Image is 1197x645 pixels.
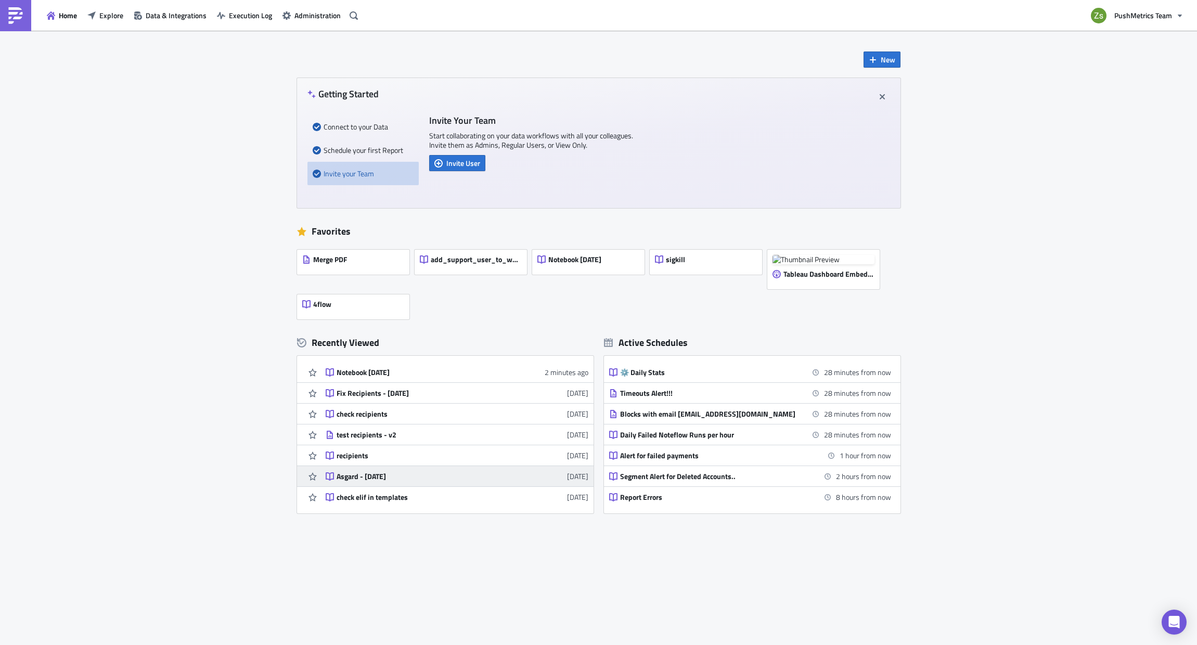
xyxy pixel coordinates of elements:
a: Notebook [DATE] [532,244,650,289]
span: Data & Integrations [146,10,207,21]
div: Daily Failed Noteflow Runs per hour [620,430,802,440]
time: 2025-08-21T12:34:50Z [567,471,588,482]
div: Active Schedules [604,337,688,349]
time: 2025-08-21T15:07:01Z [567,408,588,419]
h4: Invite Your Team [429,115,637,126]
a: Blocks with email [EMAIL_ADDRESS][DOMAIN_NAME]28 minutes from now [609,404,891,424]
time: 2025-08-25 11:00 [824,367,891,378]
button: Administration [277,7,346,23]
div: Asgard - [DATE] [337,472,519,481]
a: add_support_user_to_workspace [415,244,532,289]
time: 2025-08-20T20:07:12Z [567,492,588,502]
div: ⚙️ Daily Stats [620,368,802,377]
p: Start collaborating on your data workflows with all your colleagues. Invite them as Admins, Regul... [429,131,637,150]
a: Alert for failed payments1 hour from now [609,445,891,466]
div: Blocks with email [EMAIL_ADDRESS][DOMAIN_NAME] [620,409,802,419]
a: check elif in templates[DATE] [326,487,588,507]
time: 2025-08-22T10:43:24Z [567,388,588,398]
button: New [864,51,900,68]
div: Notebook [DATE] [337,368,519,377]
time: 2025-08-25T07:29:53Z [545,367,588,378]
span: Home [59,10,77,21]
time: 2025-08-21T15:05:55Z [567,450,588,461]
span: add_support_user_to_workspace [431,255,521,264]
span: PushMetrics Team [1114,10,1172,21]
img: PushMetrics [7,7,24,24]
span: Tableau Dashboard Embed [DATE] [783,269,874,279]
a: sigkill [650,244,767,289]
div: Favorites [297,224,900,239]
img: Thumbnail Preview [773,255,874,264]
a: 4flow [297,289,415,319]
a: Segment Alert for Deleted Accounts..2 hours from now [609,466,891,486]
button: Explore [82,7,128,23]
time: 2025-08-25 12:00 [840,450,891,461]
span: Notebook [DATE] [548,255,601,264]
time: 2025-08-25 13:00 [836,471,891,482]
div: Invite your Team [313,162,414,185]
a: recipients[DATE] [326,445,588,466]
a: Asgard - [DATE][DATE] [326,466,588,486]
div: Alert for failed payments [620,451,802,460]
div: Recently Viewed [297,335,594,351]
span: Invite User [446,158,480,169]
time: 2025-08-25 19:00 [836,492,891,502]
time: 2025-08-21T15:06:14Z [567,429,588,440]
button: Invite User [429,155,485,171]
div: test recipients - v2 [337,430,519,440]
span: Execution Log [229,10,272,21]
span: 4flow [313,300,331,309]
a: Fix Recipients - [DATE][DATE] [326,383,588,403]
a: test recipients - v2[DATE] [326,424,588,445]
img: Avatar [1090,7,1108,24]
div: recipients [337,451,519,460]
span: New [881,54,895,65]
h4: Getting Started [307,88,379,99]
span: Administration [294,10,341,21]
div: Timeouts Alert!!! [620,389,802,398]
div: Fix Recipients - [DATE] [337,389,519,398]
a: Merge PDF [297,244,415,289]
div: Connect to your Data [313,115,414,138]
div: check recipients [337,409,519,419]
span: Merge PDF [313,255,347,264]
a: check recipients[DATE] [326,404,588,424]
a: Notebook [DATE]2 minutes ago [326,362,588,382]
button: Home [42,7,82,23]
button: Data & Integrations [128,7,212,23]
time: 2025-08-25 11:00 [824,388,891,398]
a: ⚙️ Daily Stats28 minutes from now [609,362,891,382]
a: Timeouts Alert!!!28 minutes from now [609,383,891,403]
div: Report Errors [620,493,802,502]
a: Report Errors8 hours from now [609,487,891,507]
time: 2025-08-25 11:00 [824,408,891,419]
a: Daily Failed Noteflow Runs per hour28 minutes from now [609,424,891,445]
span: sigkill [666,255,685,264]
div: Segment Alert for Deleted Accounts.. [620,472,802,481]
div: Schedule your first Report [313,138,414,162]
time: 2025-08-25 11:00 [824,429,891,440]
a: Thumbnail PreviewTableau Dashboard Embed [DATE] [767,244,885,289]
div: check elif in templates [337,493,519,502]
div: Open Intercom Messenger [1162,610,1187,635]
span: Explore [99,10,123,21]
button: PushMetrics Team [1085,4,1189,27]
button: Execution Log [212,7,277,23]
